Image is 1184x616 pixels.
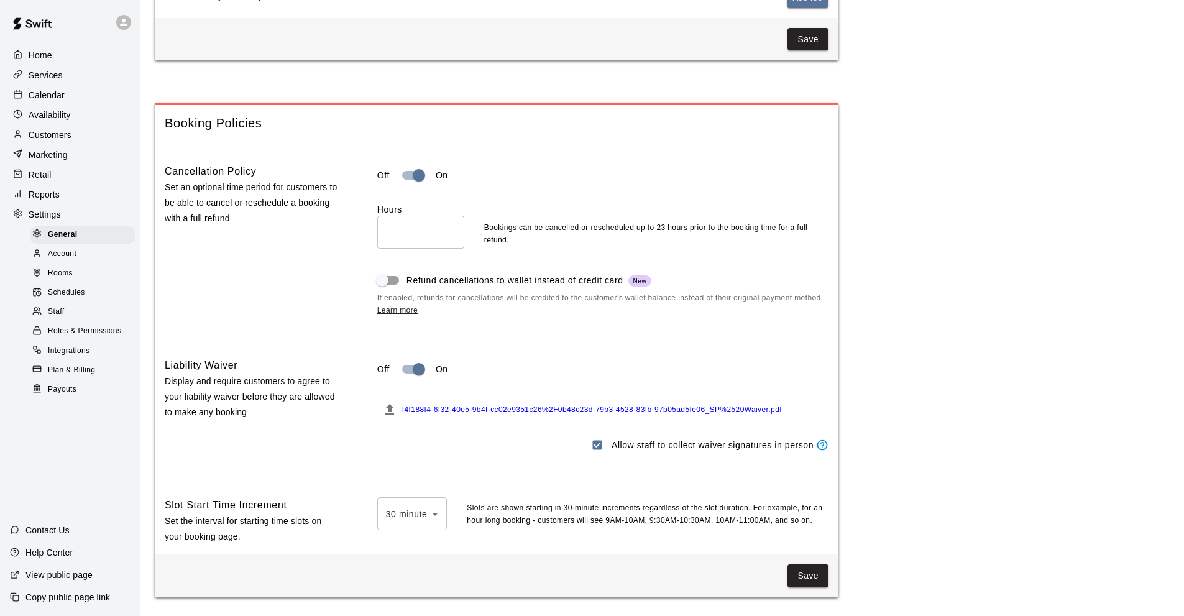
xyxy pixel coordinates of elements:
p: Marketing [29,149,68,161]
p: Reports [29,188,60,201]
h6: Cancellation Policy [165,163,256,180]
span: New [628,277,652,286]
span: If enabled, refunds for cancellations will be credited to the customer's wallet balance instead o... [377,292,828,317]
p: Display and require customers to agree to your liability waiver before they are allowed to make a... [165,374,337,421]
span: Account [48,248,76,260]
button: Save [787,28,828,51]
span: General [48,229,78,241]
a: Home [10,46,130,65]
a: Marketing [10,145,130,164]
span: Staff [48,306,64,318]
a: Availability [10,106,130,124]
p: Set an optional time period for customers to be able to cancel or reschedule a booking with a ful... [165,180,337,227]
p: Retail [29,168,52,181]
p: View public page [25,569,93,581]
p: Bookings can be cancelled or rescheduled up to 23 hours prior to the booking time for a full refund. [484,222,828,247]
span: Schedules [48,287,85,299]
a: Schedules [30,283,140,303]
p: Allow staff to collect waiver signatures in person [612,439,814,452]
p: Contact Us [25,524,70,536]
p: On [436,363,448,376]
a: Learn more [377,306,418,315]
span: Roles & Permissions [48,325,121,338]
p: Services [29,69,63,81]
div: 30 minute [377,497,447,530]
div: Plan & Billing [30,362,135,379]
div: Schedules [30,284,135,301]
p: Home [29,49,52,62]
div: General [30,226,135,244]
p: Off [377,169,390,182]
a: Plan & Billing [30,361,140,380]
label: Hours [377,203,464,216]
a: Retail [10,165,130,184]
a: Settings [10,205,130,224]
button: File must be a PDF with max upload size of 2MB [377,397,402,422]
a: f4f188f4-6f32-40e5-9b4f-cc02e9351c26%2F0b48c23d-79b3-4528-83fb-97b05ad5fe06_SP%2520Waiver.pdf [402,405,782,414]
p: Copy public page link [25,591,110,604]
a: Reports [10,185,130,204]
a: Customers [10,126,130,144]
p: Availability [29,109,71,121]
a: Integrations [30,341,140,361]
p: Calendar [29,89,65,101]
span: Rooms [48,267,73,280]
a: General [30,225,140,244]
span: Integrations [48,345,90,357]
div: Staff [30,303,135,321]
div: Payouts [30,381,135,398]
div: Roles & Permissions [30,323,135,340]
a: Calendar [10,86,130,104]
h6: Liability Waiver [165,357,237,374]
a: Services [10,66,130,85]
div: Account [30,246,135,263]
p: Settings [29,208,61,221]
div: Rooms [30,265,135,282]
span: Refund cancellations to wallet instead of credit card [406,274,651,287]
a: Rooms [30,264,140,283]
h6: Slot Start Time Increment [165,497,287,513]
span: Booking Policies [165,115,828,132]
button: Save [787,564,828,587]
span: Plan & Billing [48,364,95,377]
a: Staff [30,303,140,322]
span: Payouts [48,384,76,396]
a: Payouts [30,380,140,399]
p: On [436,169,448,182]
a: Roles & Permissions [30,322,140,341]
p: Slots are shown starting in 30-minute increments regardless of the slot duration. For example, fo... [467,502,828,527]
p: Set the interval for starting time slots on your booking page. [165,513,337,545]
p: Off [377,363,390,376]
a: Account [30,244,140,264]
p: Help Center [25,546,73,559]
p: Customers [29,129,71,141]
div: Integrations [30,342,135,360]
svg: Staff members will be able to display waivers to customers in person (via the calendar or custome... [816,439,828,451]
